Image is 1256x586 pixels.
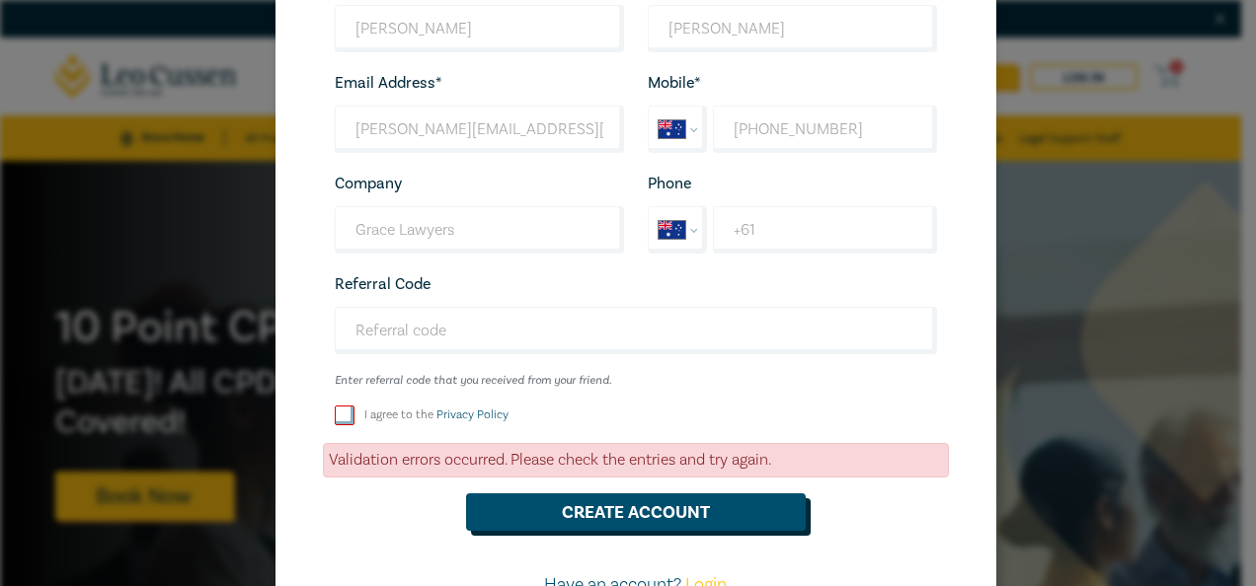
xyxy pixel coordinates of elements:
[335,374,937,388] small: Enter referral code that you received from your friend.
[648,74,701,92] label: Mobile*
[335,106,624,153] input: Your email
[466,493,806,531] button: Create Account
[713,106,936,153] input: Enter Mobile number
[335,175,402,192] label: Company
[648,175,691,192] label: Phone
[335,307,937,354] input: Referral code
[364,406,509,423] label: I agree to the
[648,5,937,52] input: Last name*
[335,5,624,52] input: First name*
[436,407,509,422] a: Privacy Policy
[335,206,624,254] input: Company
[323,443,949,477] div: Validation errors occurred. Please check the entries and try again.
[335,275,431,293] label: Referral Code
[335,74,442,92] label: Email Address*
[713,206,936,254] input: Enter phone number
